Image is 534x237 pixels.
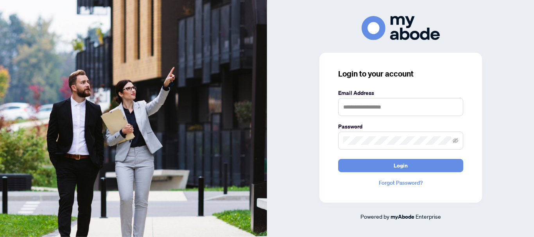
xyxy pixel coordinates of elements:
label: Email Address [338,89,463,97]
span: Enterprise [416,213,441,220]
a: Forgot Password? [338,178,463,187]
img: ma-logo [362,16,440,40]
button: Login [338,159,463,172]
span: eye-invisible [453,138,458,143]
label: Password [338,122,463,131]
a: myAbode [391,212,414,221]
span: Powered by [360,213,389,220]
h3: Login to your account [338,68,463,79]
span: Login [394,159,408,172]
